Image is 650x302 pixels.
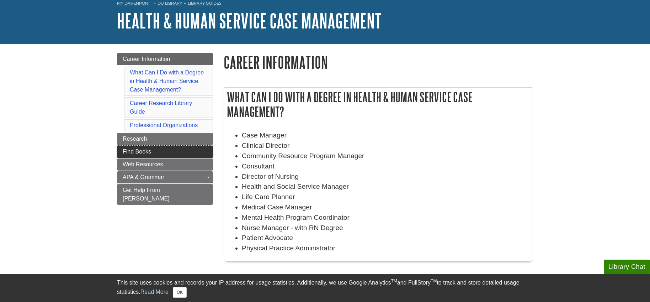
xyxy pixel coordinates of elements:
[123,149,151,155] span: Find Books
[117,53,213,205] div: Guide Page Menu
[242,151,529,161] li: Community Resource Program Manager
[242,161,529,172] li: Consultant
[173,287,187,298] button: Close
[242,130,529,141] li: Case Manager
[158,1,182,6] a: DU Library
[604,260,650,274] button: Library Chat
[117,10,382,32] a: Health & Human Service Case Management
[130,100,192,115] a: Career Research Library Guide
[123,161,163,167] span: Web Resources
[224,88,533,121] h2: What Can I Do with a Degree in Health & Human Service Case Management?
[117,146,213,158] a: Find Books
[117,53,213,65] a: Career Information
[391,278,397,283] sup: TM
[117,278,533,298] div: This site uses cookies and records your IP address for usage statistics. Additionally, we use Goo...
[117,171,213,183] a: APA & Grammar
[117,0,150,6] a: My Davenport
[117,184,213,205] a: Get Help From [PERSON_NAME]
[123,174,164,180] span: APA & Grammar
[242,233,529,243] li: Patient Advocate
[130,122,198,128] a: Professional Organizations
[242,172,529,182] li: Director of Nursing
[242,192,529,202] li: Life Care Planner
[188,1,222,6] a: Library Guides
[242,213,529,223] li: Mental Health Program Coordinator
[123,56,170,62] span: Career Information
[242,223,529,233] li: Nurse Manager - with RN Degree
[242,182,529,192] li: Health and Social Service Manager
[123,136,147,142] span: Research
[123,187,170,202] span: Get Help From [PERSON_NAME]
[117,133,213,145] a: Research
[242,243,529,254] li: Physical Practice Administrator
[224,53,533,71] h1: Career Information
[242,141,529,151] li: Clinical Director
[431,278,437,283] sup: TM
[242,202,529,213] li: Medical Case Manager
[140,289,169,295] a: Read More
[117,158,213,171] a: Web Resources
[130,69,204,93] a: What Can I Do with a Degree in Health & Human Service Case Management?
